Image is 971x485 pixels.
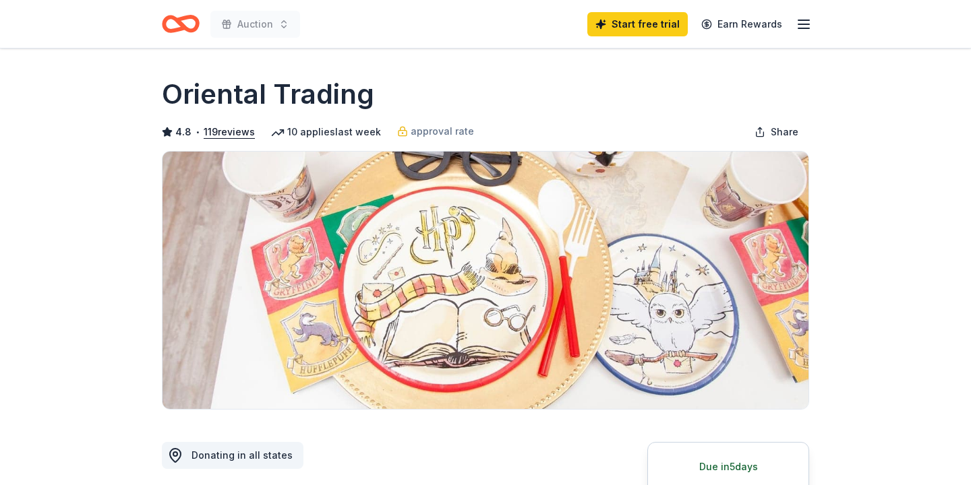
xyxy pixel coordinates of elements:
a: Earn Rewards [693,12,790,36]
span: Donating in all states [192,449,293,461]
img: Image for Oriental Trading [163,152,808,409]
button: Share [744,119,809,145]
span: Auction [237,16,273,32]
div: 10 applies last week [271,124,381,140]
span: approval rate [411,123,474,139]
div: Due in 5 days [664,459,792,475]
a: Start free trial [587,12,688,36]
button: 119reviews [204,124,255,140]
button: Auction [210,11,300,38]
a: Home [162,8,200,40]
span: 4.8 [175,124,192,140]
h1: Oriental Trading [162,75,374,113]
span: Share [771,124,798,140]
span: • [196,127,200,137]
a: approval rate [397,123,474,139]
